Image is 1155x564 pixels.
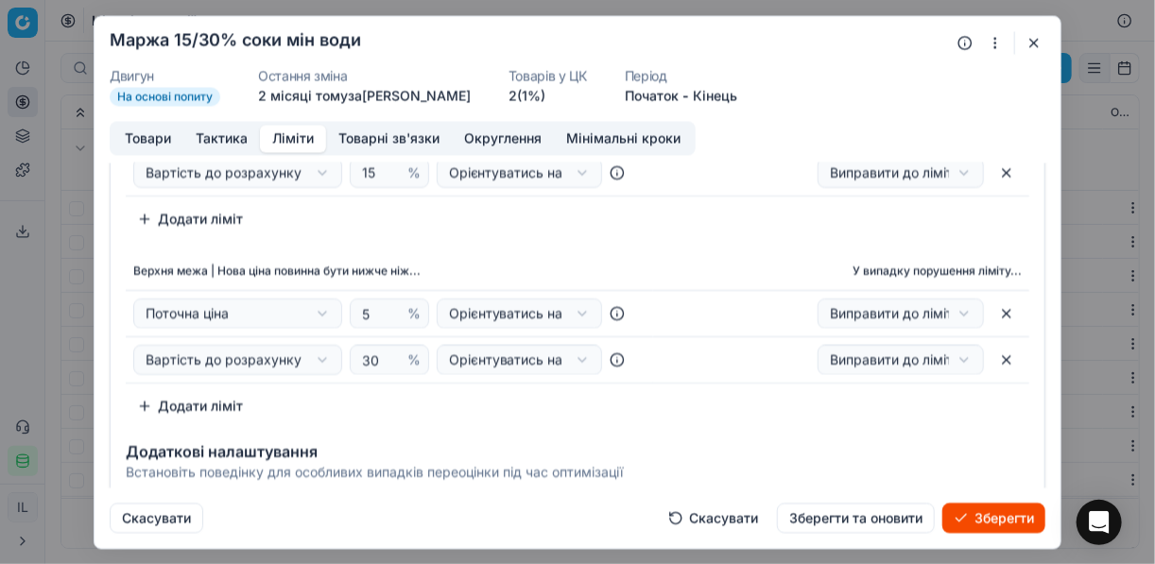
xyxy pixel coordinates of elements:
[509,86,545,105] a: 2(1%)
[126,444,1029,459] div: Додаткові налаштування
[554,125,693,152] button: Мінімальні кроки
[407,163,421,182] span: %
[260,125,326,152] button: Ліміти
[509,69,587,82] dt: Товарів у ЦК
[942,503,1045,533] button: Зберегти
[407,304,421,323] span: %
[110,503,203,533] button: Скасувати
[258,69,471,82] dt: Остання зміна
[183,125,260,152] button: Тактика
[693,86,737,105] button: Кінець
[682,86,689,105] span: -
[625,86,679,105] button: Початок
[126,463,1029,482] div: Встановіть поведінку для особливих випадків переоцінки під час оптимізації
[625,69,737,82] dt: Період
[112,125,183,152] button: Товари
[110,69,220,82] dt: Двигун
[126,253,653,291] th: Верхня межа | Нова ціна повинна бути нижче ніж...
[452,125,554,152] button: Округлення
[1077,500,1122,545] div: Open Intercom Messenger
[777,503,935,533] button: Зберегти та оновити
[407,350,421,369] span: %
[110,31,361,48] h2: Маржа 15/30% соки мін води
[258,87,471,103] span: 2 місяці тому за [PERSON_NAME]
[126,204,254,234] button: Додати ліміт
[126,391,254,421] button: Додати ліміт
[110,87,220,106] span: На основі попиту
[657,503,769,533] button: Скасувати
[653,253,1029,291] th: У випадку порушення ліміту...
[326,125,452,152] button: Товарні зв'язки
